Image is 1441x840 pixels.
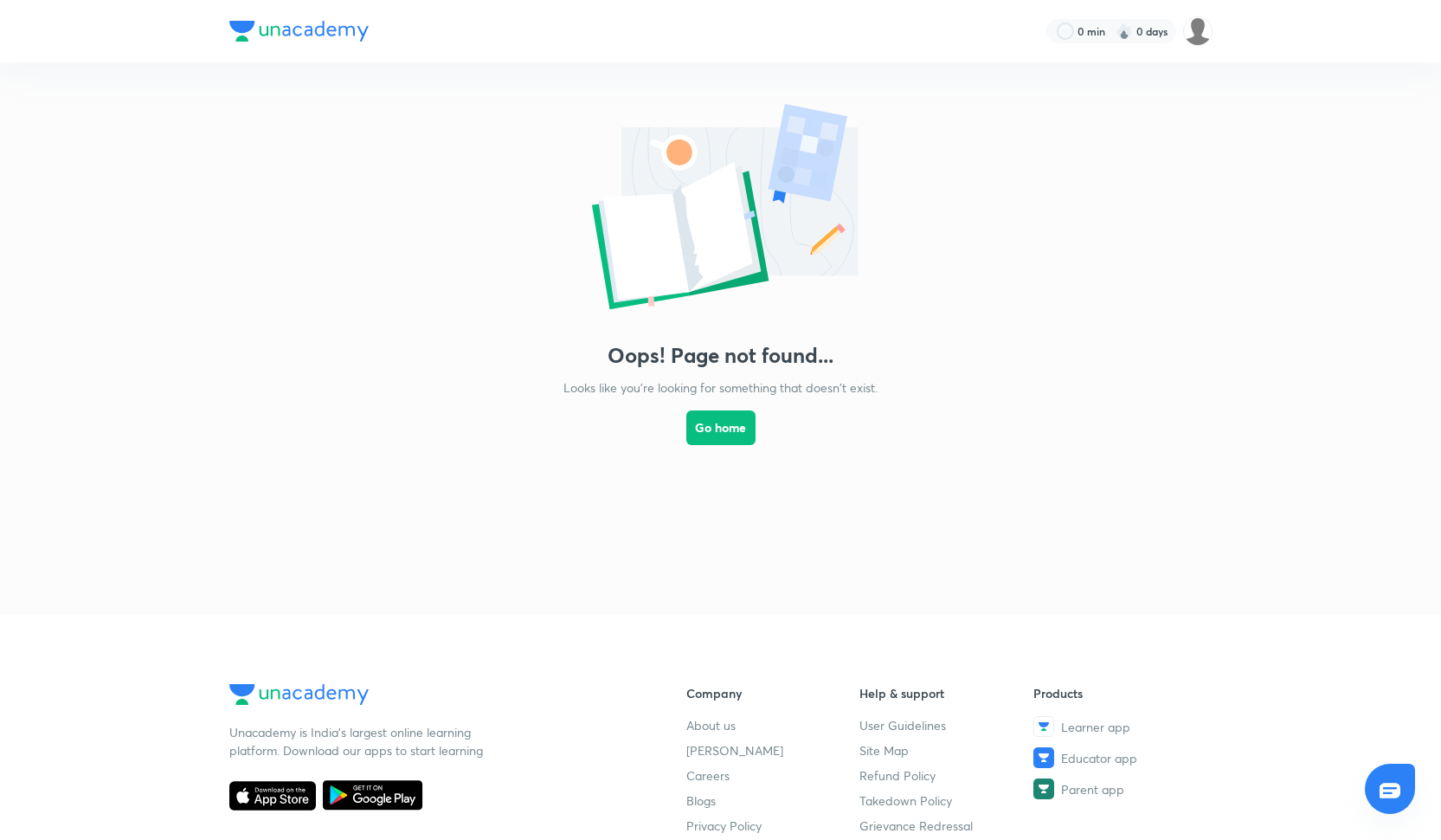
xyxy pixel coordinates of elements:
[1033,716,1207,737] a: Learner app
[548,97,894,322] img: error
[229,723,489,759] p: Unacademy is India’s largest online learning platform. Download our apps to start learning
[1033,747,1207,768] a: Educator app
[563,378,878,397] p: Looks like you're looking for something that doesn't exist.
[1061,749,1137,767] span: Educator app
[1033,716,1054,737] img: Learner app
[686,716,860,734] a: About us
[686,792,860,810] a: Blogs
[1061,780,1124,798] span: Parent app
[686,684,860,702] h6: Company
[686,817,860,835] a: Privacy Policy
[1033,684,1207,702] h6: Products
[686,766,730,785] span: Careers
[1116,23,1133,40] img: streak
[229,684,631,709] a: Company Logo
[859,741,1033,759] a: Site Map
[859,766,1033,785] a: Refund Policy
[1183,16,1213,46] img: Samridhya Pal
[608,343,833,368] h3: Oops! Page not found...
[1033,779,1054,799] img: Parent app
[1061,718,1130,736] span: Learner app
[686,410,756,445] button: Go home
[686,741,860,759] a: [PERSON_NAME]
[859,817,1033,835] a: Grievance Redressal
[1033,747,1054,768] img: Educator app
[859,684,1033,702] h6: Help & support
[1033,779,1207,799] a: Parent app
[859,716,1033,734] a: User Guidelines
[686,397,756,490] a: Go home
[686,766,860,785] a: Careers
[229,684,369,705] img: Company Logo
[229,21,369,42] img: Company Logo
[859,792,1033,810] a: Takedown Policy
